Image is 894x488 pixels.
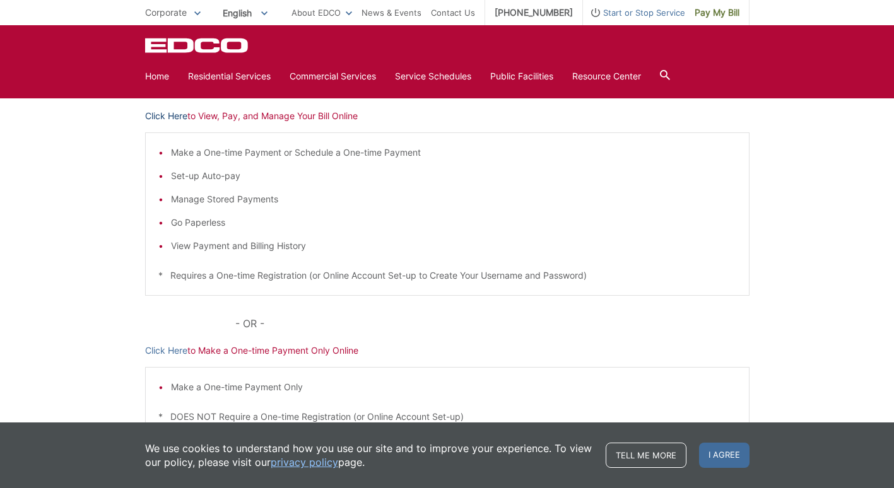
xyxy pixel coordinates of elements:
[145,441,593,469] p: We use cookies to understand how you use our site and to improve your experience. To view our pol...
[171,169,736,183] li: Set-up Auto-pay
[171,380,736,394] li: Make a One-time Payment Only
[431,6,475,20] a: Contact Us
[235,315,749,332] p: - OR -
[572,69,641,83] a: Resource Center
[145,344,187,357] a: Click Here
[145,7,187,18] span: Corporate
[695,6,739,20] span: Pay My Bill
[145,38,250,53] a: EDCD logo. Return to the homepage.
[490,69,553,83] a: Public Facilities
[291,6,352,20] a: About EDCO
[395,69,471,83] a: Service Schedules
[158,410,736,424] p: * DOES NOT Require a One-time Registration (or Online Account Set-up)
[213,3,277,23] span: English
[606,443,686,468] a: Tell me more
[171,192,736,206] li: Manage Stored Payments
[145,344,750,357] p: to Make a One-time Payment Only Online
[188,69,271,83] a: Residential Services
[171,239,736,253] li: View Payment and Billing History
[145,109,187,123] a: Click Here
[171,216,736,229] li: Go Paperless
[171,146,736,160] li: Make a One-time Payment or Schedule a One-time Payment
[699,443,750,468] span: I agree
[145,109,750,123] p: to View, Pay, and Manage Your Bill Online
[271,455,338,469] a: privacy policy
[145,69,169,83] a: Home
[362,6,421,20] a: News & Events
[290,69,376,83] a: Commercial Services
[158,269,736,282] p: * Requires a One-time Registration (or Online Account Set-up to Create Your Username and Password)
